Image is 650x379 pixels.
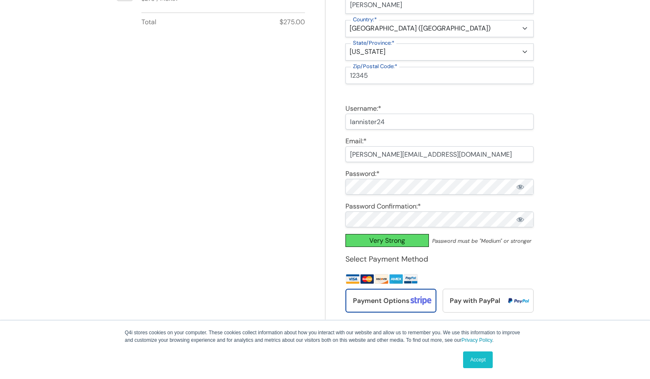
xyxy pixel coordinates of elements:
[345,43,534,61] select: State/Province
[280,17,305,27] div: $275.00
[345,202,421,211] label: Password Confirmation:*
[506,211,534,227] button: Show password
[403,272,418,286] img: PayPal Standard
[125,329,525,344] p: Q4i stores cookies on your computer. These cookies collect information about how you interact wit...
[450,296,500,305] span: Pay with PayPal
[461,337,492,343] a: Privacy Policy
[463,351,493,368] a: Accept
[432,237,532,244] em: Password must be "Medium" or stronger
[345,104,381,113] label: Username:*
[345,272,403,286] img: Stripe
[345,234,429,247] span: Very Strong
[345,137,367,145] label: Email:*
[141,17,156,27] div: Total
[506,179,534,195] button: Show password
[345,254,428,265] legend: Select Payment Method
[353,296,409,305] span: Payment Options
[345,169,380,178] label: Password:*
